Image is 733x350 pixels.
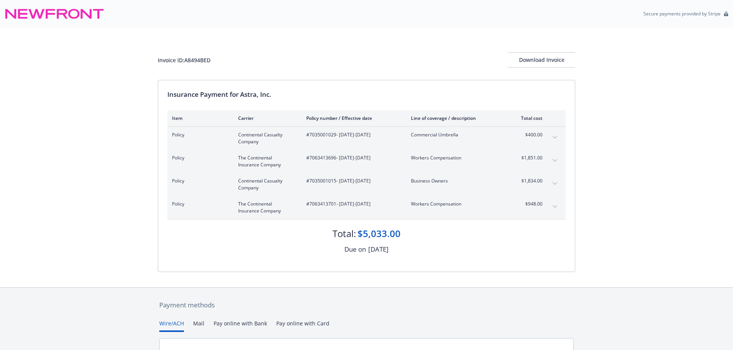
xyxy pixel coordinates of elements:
span: The Continental Insurance Company [238,201,294,214]
span: Workers Compensation [411,154,501,161]
button: Mail [193,319,204,332]
span: Commercial Umbrella [411,131,501,138]
div: Insurance Payment for Astra, Inc. [167,90,566,100]
span: $1,834.00 [514,177,543,184]
button: Wire/ACH [159,319,184,332]
button: Pay online with Bank [214,319,267,332]
div: PolicyThe Continental Insurance Company#7063413701- [DATE]-[DATE]Workers Compensation$948.00expan... [167,196,566,219]
button: expand content [549,131,561,144]
p: Secure payments provided by Stripe [643,10,721,17]
button: Pay online with Card [276,319,329,332]
span: Continental Casualty Company [238,177,294,191]
div: Policy number / Effective date [306,115,399,121]
span: #7035001029 - [DATE]-[DATE] [306,131,399,138]
div: Payment methods [159,300,574,310]
span: The Continental Insurance Company [238,154,294,168]
div: $5,033.00 [357,227,401,240]
div: Item [172,115,226,121]
span: Workers Compensation [411,201,501,207]
button: Download Invoice [508,52,575,68]
div: Line of coverage / description [411,115,501,121]
span: #7035001015 - [DATE]-[DATE] [306,177,399,184]
div: Total cost [514,115,543,121]
span: Business Owners [411,177,501,184]
span: Policy [172,177,226,184]
button: expand content [549,154,561,167]
div: Carrier [238,115,294,121]
div: [DATE] [368,244,389,254]
span: $948.00 [514,201,543,207]
span: #7063413696 - [DATE]-[DATE] [306,154,399,161]
span: Continental Casualty Company [238,131,294,145]
button: expand content [549,177,561,190]
span: Policy [172,131,226,138]
span: Policy [172,154,226,161]
div: Download Invoice [508,53,575,67]
span: #7063413701 - [DATE]-[DATE] [306,201,399,207]
button: expand content [549,201,561,213]
div: PolicyThe Continental Insurance Company#7063413696- [DATE]-[DATE]Workers Compensation$1,851.00exp... [167,150,566,173]
div: PolicyContinental Casualty Company#7035001015- [DATE]-[DATE]Business Owners$1,834.00expand content [167,173,566,196]
span: $400.00 [514,131,543,138]
span: $1,851.00 [514,154,543,161]
div: Invoice ID: A8494BED [158,56,210,64]
div: Total: [332,227,356,240]
div: PolicyContinental Casualty Company#7035001029- [DATE]-[DATE]Commercial Umbrella$400.00expand content [167,127,566,150]
div: Due on [344,244,366,254]
span: Policy [172,201,226,207]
